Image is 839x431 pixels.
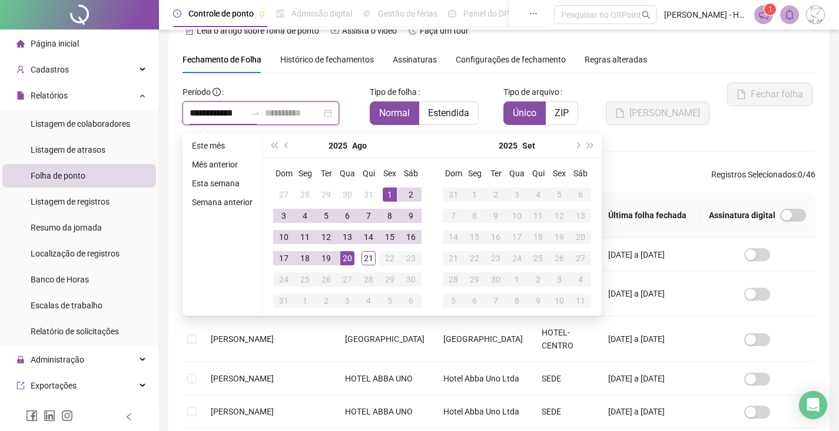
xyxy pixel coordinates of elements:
span: Folha de ponto [31,171,85,180]
span: Normal [379,107,410,119]
button: Fechar folha [727,83,813,106]
span: dashboard [448,9,456,18]
span: facebook [26,410,38,422]
span: ADRIELE GEANE DOS REIS [211,250,308,259]
span: Banco de Horas [31,275,89,284]
span: home [16,40,25,48]
th: Nome fantasia [336,193,434,238]
td: SEDE [532,362,599,395]
span: Exportações [31,381,77,390]
span: Único [513,107,536,119]
span: Faça um tour [420,26,469,35]
span: file-text [185,27,194,35]
span: Configurações de fechamento [456,55,566,64]
td: HOTEL ABBA UNO [336,238,434,271]
span: Página inicial [31,39,79,48]
sup: 1 [764,4,776,15]
span: Resumo da jornada [31,223,102,232]
span: Escalas de trabalho [31,301,102,310]
button: [PERSON_NAME] [606,101,709,125]
span: Admissão digital [291,9,352,18]
span: Assinatura digital [709,209,775,222]
td: Hotel Abba Uno Ltda [434,396,532,429]
td: HOTEL-CENTRO [532,317,599,362]
span: Nome do colaborador [211,209,317,222]
span: Assinaturas [393,55,437,64]
span: Painel do DP [463,9,509,18]
td: [DATE] a [DATE] [599,238,699,271]
span: Registros Selecionados [711,170,796,179]
span: [PERSON_NAME] [211,374,274,383]
td: [GEOGRAPHIC_DATA] [336,271,434,317]
span: file [16,91,25,100]
span: file-done [276,9,284,18]
span: Localização de registros [31,249,120,258]
span: bell [784,9,795,20]
td: HOTEL ABBA UNO [336,362,434,395]
span: Tipo de folha [370,85,417,98]
span: to [251,108,260,118]
span: youtube [331,27,339,35]
span: info-circle [213,88,221,96]
span: ZIP [555,107,569,119]
span: Listagem de colaboradores [31,119,130,129]
td: Hotel Abba Uno Ltda [434,238,532,271]
td: [DATE] a [DATE] [599,396,699,429]
td: HOTEL ABBA UNO [336,396,434,429]
span: left [125,413,133,421]
span: history [409,27,417,35]
span: Cadastros [31,65,69,74]
span: notification [758,9,769,20]
span: [PERSON_NAME] [211,289,274,298]
span: instagram [61,410,73,422]
span: [PERSON_NAME] [211,407,274,416]
th: Local de trabalho [532,193,599,238]
span: Listagem de atrasos [31,145,105,154]
span: Período [183,87,211,97]
td: Hotel Abba Uno Ltda [434,362,532,395]
th: Última folha fechada [599,193,699,238]
span: user-add [16,65,25,74]
span: Histórico de fechamentos [280,55,374,64]
span: Controle de ponto [188,9,254,18]
span: Tipo de arquivo [503,85,559,98]
img: 36294 [807,6,824,24]
td: [DATE] a [DATE] [599,362,699,395]
td: [GEOGRAPHIC_DATA] [434,317,532,362]
span: Estendida [428,107,469,119]
span: Regras alteradas [585,55,647,64]
span: Relatórios [31,91,68,100]
span: search [321,212,329,219]
span: [PERSON_NAME] - Hotel Abba Uno Ltda [664,8,747,21]
span: Colaboradores [469,146,529,157]
span: clock-circle [173,9,181,18]
span: check-square [192,173,200,182]
span: export [16,381,25,390]
span: sun [363,9,371,18]
span: Assista o vídeo [342,26,397,35]
span: Selecionar todos [205,171,266,184]
span: search [319,206,331,224]
div: Open Intercom Messenger [799,391,827,419]
span: search [642,11,651,19]
span: Administração [31,355,84,364]
span: Relatório de solicitações [31,327,119,336]
span: swap-right [251,108,260,118]
td: [GEOGRAPHIC_DATA] [336,317,434,362]
td: [DATE] a [DATE] [599,317,699,362]
span: ellipsis [529,9,538,18]
td: SEDE [532,238,599,271]
span: Fechamento de Folha [183,55,261,64]
span: Leia o artigo sobre folha de ponto [197,26,319,35]
button: Selecionar todos [183,168,275,187]
span: Gestão de férias [378,9,437,18]
span: : 0 / 46 [711,168,815,187]
span: linkedin [44,410,55,422]
span: lock [16,356,25,364]
td: SEDE [532,396,599,429]
td: HOTEL-CENTRO [532,271,599,317]
td: [GEOGRAPHIC_DATA] [434,271,532,317]
span: pushpin [258,11,266,18]
span: [PERSON_NAME] [211,334,274,344]
th: Razão social [434,193,532,238]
